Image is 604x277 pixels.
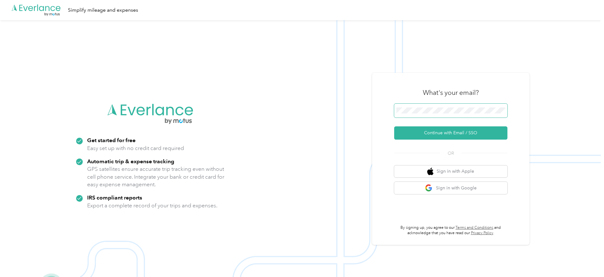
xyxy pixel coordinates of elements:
[440,150,462,157] span: OR
[423,88,479,97] h3: What's your email?
[68,6,138,14] div: Simplify mileage and expenses
[87,144,184,152] p: Easy set up with no credit card required
[394,165,507,178] button: apple logoSign in with Apple
[87,194,142,201] strong: IRS compliant reports
[425,184,433,192] img: google logo
[87,165,225,188] p: GPS satellites ensure accurate trip tracking even without cell phone service. Integrate your bank...
[471,231,493,235] a: Privacy Policy
[87,137,136,143] strong: Get started for free
[427,168,433,176] img: apple logo
[87,158,174,164] strong: Automatic trip & expense tracking
[394,182,507,194] button: google logoSign in with Google
[456,225,493,230] a: Terms and Conditions
[394,225,507,236] p: By signing up, you agree to our and acknowledge that you have read our .
[87,202,217,210] p: Export a complete record of your trips and expenses.
[394,126,507,140] button: Continue with Email / SSO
